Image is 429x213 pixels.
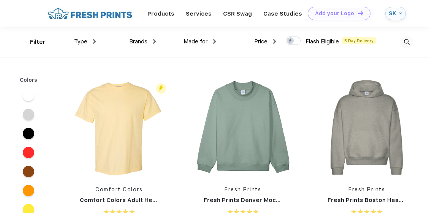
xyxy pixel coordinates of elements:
img: DT [358,11,363,15]
div: Colors [14,76,43,84]
div: Add your Logo [315,10,354,17]
img: dropdown.png [93,39,96,44]
a: Comfort Colors [95,186,142,192]
img: dropdown.png [273,39,276,44]
span: Type [74,38,87,45]
span: Made for [184,38,207,45]
a: Fresh Prints [348,186,385,192]
img: func=resize&h=266 [192,77,293,178]
div: SK [389,10,397,17]
img: func=resize&h=266 [68,77,169,178]
img: arrow_down_blue.svg [399,12,402,15]
a: Fresh Prints Denver Mock Neck Heavyweight Sweatshirt [204,197,369,203]
img: desktop_search.svg [401,36,413,48]
a: Comfort Colors Adult Heavyweight T-Shirt [80,197,204,203]
img: func=resize&h=266 [316,77,417,178]
img: dropdown.png [213,39,216,44]
span: Flash Eligible [306,38,339,45]
a: Fresh Prints [225,186,261,192]
img: flash_active_toggle.svg [156,83,166,94]
span: Price [254,38,268,45]
div: Filter [30,38,46,46]
span: 5 Day Delivery [342,37,376,44]
img: dropdown.png [153,39,156,44]
a: Products [147,10,174,17]
img: fo%20logo%202.webp [45,7,135,20]
span: Brands [129,38,147,45]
